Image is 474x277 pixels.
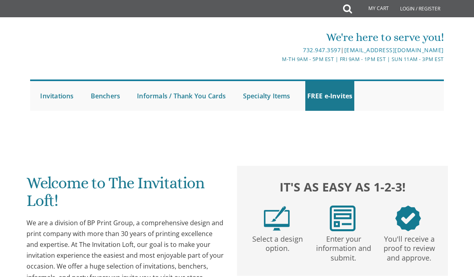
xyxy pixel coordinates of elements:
div: M-Th 9am - 5pm EST | Fri 9am - 1pm EST | Sun 11am - 3pm EST [168,55,443,63]
a: Benchers [89,81,123,111]
img: step3.png [395,206,421,231]
h1: Welcome to The Invitation Loft! [27,174,224,216]
h2: It's as easy as 1-2-3! [244,178,441,196]
a: My Cart [351,1,394,17]
img: step2.png [330,206,355,231]
img: step1.png [264,206,290,231]
a: FREE e-Invites [305,81,355,111]
a: [EMAIL_ADDRESS][DOMAIN_NAME] [344,46,444,54]
div: | [168,45,443,55]
div: We're here to serve you! [168,29,443,45]
a: Specialty Items [241,81,292,111]
a: Invitations [38,81,76,111]
p: Enter your information and submit. [312,231,375,263]
a: 732.947.3597 [303,46,341,54]
p: Select a design option. [247,231,309,253]
p: You'll receive a proof to review and approve. [378,231,441,263]
a: Informals / Thank You Cards [135,81,228,111]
